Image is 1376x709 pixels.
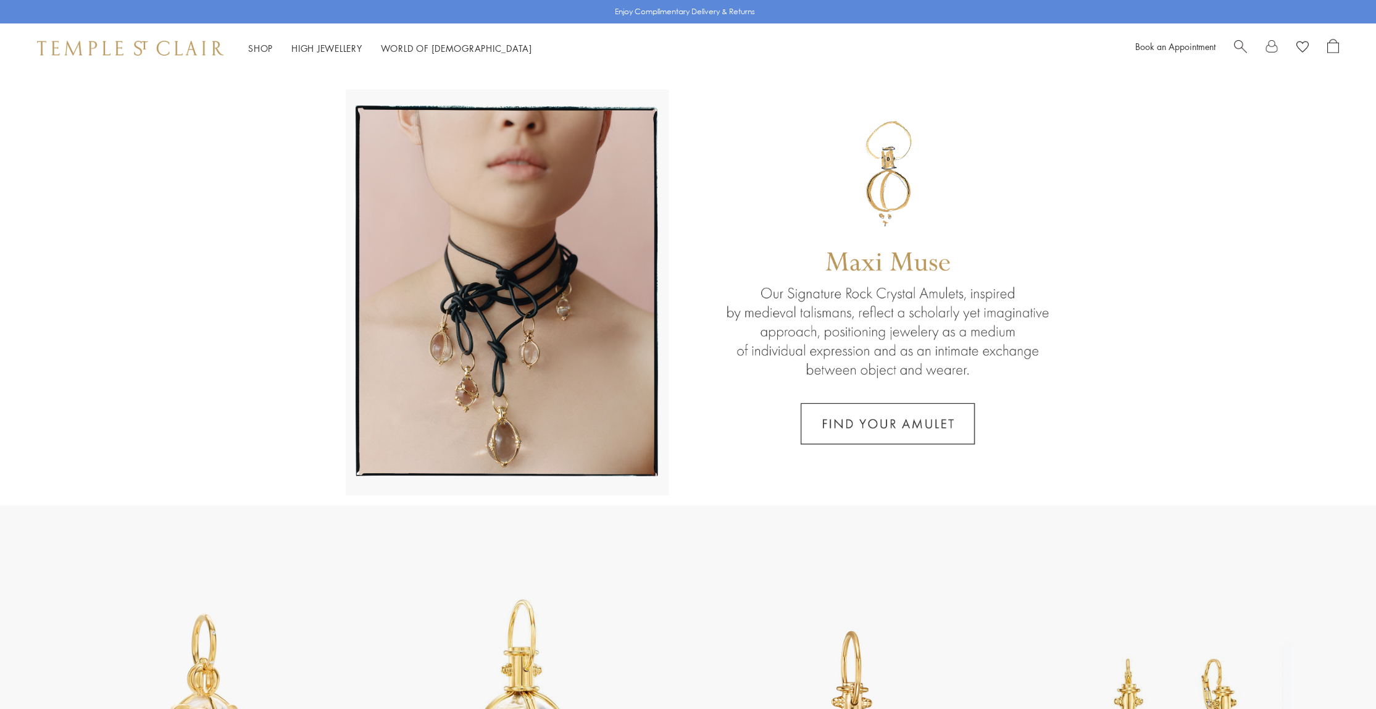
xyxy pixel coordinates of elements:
nav: Main navigation [248,41,532,56]
iframe: Gorgias live chat messenger [1314,651,1364,697]
a: Open Shopping Bag [1327,39,1339,57]
a: World of [DEMOGRAPHIC_DATA]World of [DEMOGRAPHIC_DATA] [381,42,532,54]
p: Enjoy Complimentary Delivery & Returns [615,6,755,18]
a: Book an Appointment [1135,40,1215,52]
img: Temple St. Clair [37,41,223,56]
a: Search [1234,39,1247,57]
a: View Wishlist [1296,39,1309,57]
a: High JewelleryHigh Jewellery [291,42,362,54]
a: ShopShop [248,42,273,54]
